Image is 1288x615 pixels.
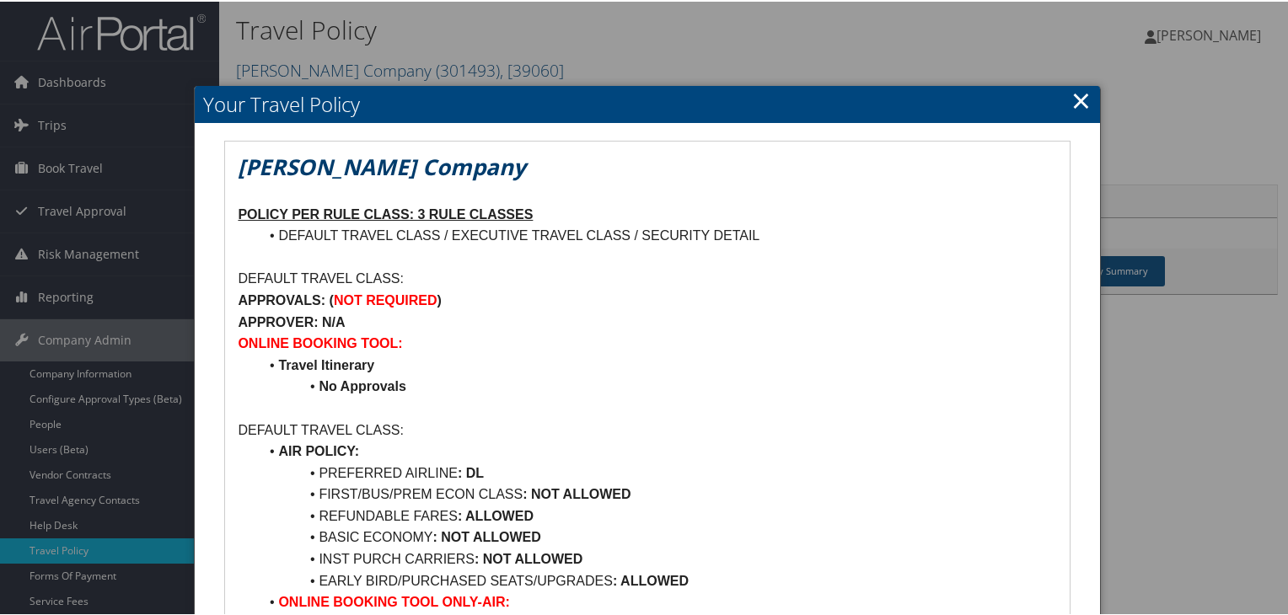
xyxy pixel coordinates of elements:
u: POLICY PER RULE CLASS: 3 RULE CLASSES [238,206,533,220]
strong: : NOT ALLOWED [523,485,631,500]
strong: AIR POLICY: [278,442,359,457]
li: FIRST/BUS/PREM ECON CLASS [258,482,1056,504]
strong: APPROVER: N/A [238,313,345,328]
li: REFUNDABLE FARES [258,504,1056,526]
li: DEFAULT TRAVEL CLASS / EXECUTIVE TRAVEL CLASS / SECURITY DETAIL [258,223,1056,245]
a: Close [1071,82,1091,115]
strong: No Approvals [319,377,405,392]
strong: ( [330,291,334,306]
p: DEFAULT TRAVEL CLASS: [238,266,1056,288]
strong: Travel Itinerary [278,356,374,371]
li: INST PURCH CARRIERS [258,547,1056,569]
em: [PERSON_NAME] Company [238,150,526,180]
li: BASIC ECONOMY [258,525,1056,547]
strong: ONLINE BOOKING TOOL ONLY-AIR: [278,593,509,607]
li: PREFERRED AIRLINE [258,461,1056,483]
strong: : NOT ALLOWED [433,528,541,543]
strong: ) [437,291,442,306]
strong: : DL [458,464,484,479]
h2: Your Travel Policy [195,84,1099,121]
strong: : [458,507,462,521]
strong: ONLINE BOOKING TOOL: [238,334,402,349]
strong: NOT REQUIRED [334,291,437,306]
strong: : NOT ALLOWED [475,550,582,564]
strong: APPROVALS: [238,291,325,306]
strong: ALLOWED [465,507,534,521]
li: EARLY BIRD/PURCHASED SEATS/UPGRADES [258,569,1056,591]
strong: : ALLOWED [613,572,689,586]
p: DEFAULT TRAVEL CLASS: [238,418,1056,440]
